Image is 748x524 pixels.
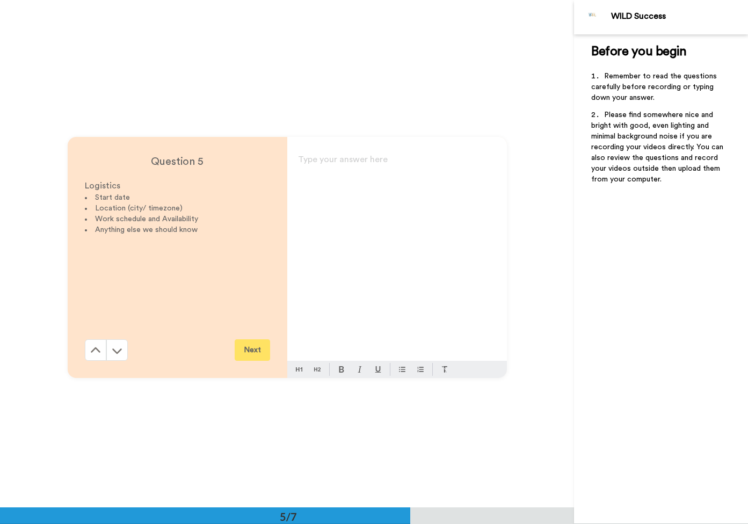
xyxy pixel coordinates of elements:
[417,365,424,374] img: numbered-block.svg
[85,181,120,190] span: Logistics
[95,194,130,201] span: Start date
[263,509,314,524] div: 5/7
[95,226,198,234] span: Anything else we should know
[296,365,302,374] img: heading-one-block.svg
[339,366,344,373] img: bold-mark.svg
[85,154,270,169] h4: Question 5
[314,365,321,374] img: heading-two-block.svg
[580,4,606,30] img: Profile Image
[375,366,381,373] img: underline-mark.svg
[235,339,270,361] button: Next
[95,205,183,212] span: Location (city/ timezone)
[591,111,725,183] span: Please find somewhere nice and bright with good, even lighting and minimal background noise if yo...
[399,365,405,374] img: bulleted-block.svg
[358,366,362,373] img: italic-mark.svg
[441,366,448,373] img: clear-format.svg
[591,45,686,58] span: Before you begin
[591,72,719,101] span: Remember to read the questions carefully before recording or typing down your answer.
[95,215,198,223] span: Work schedule and Availability
[611,11,747,21] div: WILD Success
